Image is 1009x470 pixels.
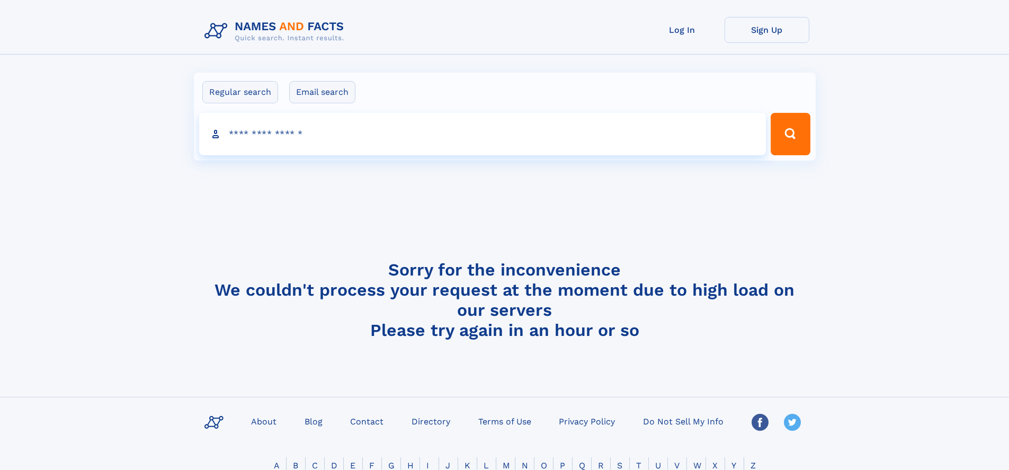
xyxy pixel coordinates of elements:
label: Email search [289,81,355,103]
img: Twitter [784,414,801,431]
img: Facebook [752,414,769,431]
img: Logo Names and Facts [200,17,353,46]
a: Do Not Sell My Info [639,413,728,429]
a: Contact [346,413,388,429]
label: Regular search [202,81,278,103]
a: Terms of Use [474,413,535,429]
button: Search Button [771,113,810,155]
a: Blog [300,413,327,429]
a: About [247,413,281,429]
a: Log In [640,17,725,43]
a: Privacy Policy [555,413,619,429]
a: Directory [407,413,454,429]
input: search input [199,113,766,155]
a: Sign Up [725,17,809,43]
h4: Sorry for the inconvenience We couldn't process your request at the moment due to high load on ou... [200,260,809,340]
